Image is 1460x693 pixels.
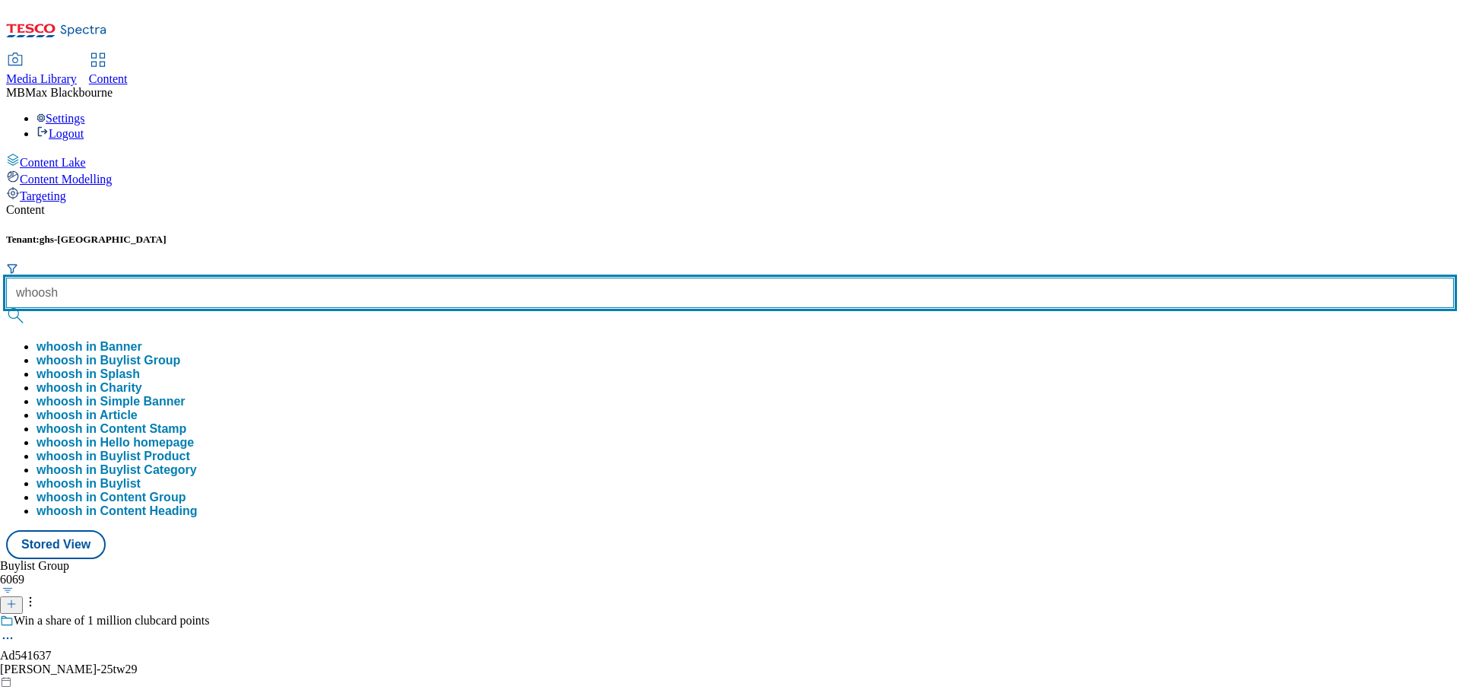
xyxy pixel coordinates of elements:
[6,72,77,85] span: Media Library
[6,86,25,99] span: MB
[6,530,106,559] button: Stored View
[100,408,138,421] span: Article
[89,54,128,86] a: Content
[100,463,197,476] span: Buylist Category
[36,436,194,450] button: whoosh in Hello homepage
[20,173,112,186] span: Content Modelling
[36,504,198,518] button: whoosh in Content Heading
[36,381,142,395] div: whoosh in
[36,463,197,477] button: whoosh in Buylist Category
[14,614,210,628] div: Win a share of 1 million clubcard points
[89,72,128,85] span: Content
[36,477,141,491] button: whoosh in Buylist
[20,156,86,169] span: Content Lake
[6,278,1454,308] input: Search
[36,367,140,381] button: whoosh in Splash
[20,189,66,202] span: Targeting
[36,381,142,395] button: whoosh in Charity
[36,112,85,125] a: Settings
[36,477,141,491] div: whoosh in
[6,203,1454,217] div: Content
[36,340,142,354] button: whoosh in Banner
[40,234,167,245] span: ghs-[GEOGRAPHIC_DATA]
[36,463,197,477] div: whoosh in
[6,234,1454,246] h5: Tenant:
[36,395,186,408] button: whoosh in Simple Banner
[36,450,190,463] button: whoosh in Buylist Product
[6,153,1454,170] a: Content Lake
[6,186,1454,203] a: Targeting
[36,408,138,422] button: whoosh in Article
[36,491,186,504] button: whoosh in Content Group
[36,408,138,422] div: whoosh in
[6,54,77,86] a: Media Library
[6,262,18,275] svg: Search Filters
[100,477,141,490] span: Buylist
[36,127,84,140] a: Logout
[36,354,180,367] button: whoosh in Buylist Group
[36,422,186,436] button: whoosh in Content Stamp
[36,450,190,463] div: whoosh in
[6,170,1454,186] a: Content Modelling
[100,450,190,463] span: Buylist Product
[25,86,113,99] span: Max Blackbourne
[100,381,142,394] span: Charity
